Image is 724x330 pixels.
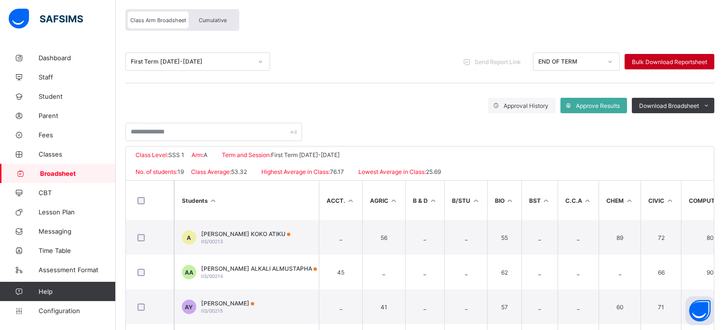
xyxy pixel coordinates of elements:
[444,220,487,255] td: _
[201,308,223,314] span: IIS/00215
[429,197,437,204] i: Sort in Ascending Order
[209,197,218,204] i: Sort Ascending
[39,150,116,158] span: Classes
[201,265,317,272] span: [PERSON_NAME] ALKALI ALMUSTAPHA
[362,220,405,255] td: 56
[538,58,602,66] div: END OF TERM
[487,290,521,324] td: 57
[599,290,641,324] td: 60
[319,290,362,324] td: _
[475,58,521,66] span: Send Report Link
[625,197,633,204] i: Sort in Ascending Order
[185,304,193,311] span: AY
[191,151,204,158] span: Arm:
[201,230,290,238] span: [PERSON_NAME] KOKO ATIKU
[599,220,641,255] td: 89
[199,17,227,24] span: Cumulative
[39,54,116,62] span: Dashboard
[362,255,405,290] td: _
[641,290,681,324] td: 71
[521,255,558,290] td: _
[444,181,487,220] th: B/STU
[261,168,330,175] span: Highest Average in Class:
[506,197,514,204] i: Sort in Ascending Order
[405,181,445,220] th: B & D
[487,255,521,290] td: 62
[39,266,116,274] span: Assessment Format
[39,189,116,197] span: CBT
[271,151,340,158] span: First Term [DATE]-[DATE]
[444,255,487,290] td: _
[185,269,193,276] span: AA
[576,102,620,109] span: Approve Results
[319,220,362,255] td: _
[39,227,116,235] span: Messaging
[487,220,521,255] td: 55
[362,290,405,324] td: 41
[178,168,184,175] span: 19
[222,151,271,158] span: Term and Session:
[231,168,247,175] span: 53.32
[136,151,168,158] span: Class Level:
[558,255,599,290] td: _
[40,170,116,177] span: Broadsheet
[521,290,558,324] td: _
[168,151,184,158] span: SSS 1
[521,220,558,255] td: _
[201,300,254,307] span: [PERSON_NAME]
[201,273,223,279] span: IIS/00214
[39,288,115,295] span: Help
[599,255,641,290] td: _
[174,181,319,220] th: Students
[39,208,116,216] span: Lesson Plan
[347,197,355,204] i: Sort in Ascending Order
[632,58,707,66] span: Bulk Download Reportsheet
[426,168,441,175] span: 25.69
[639,102,699,109] span: Download Broadsheet
[201,238,223,244] span: IIS/00213
[685,296,714,325] button: Open asap
[358,168,426,175] span: Lowest Average in Class:
[319,181,362,220] th: ACCT.
[444,290,487,324] td: _
[39,92,116,100] span: Student
[641,220,681,255] td: 72
[204,151,207,158] span: A
[504,102,548,109] span: Approval History
[362,181,405,220] th: AGRIC
[472,197,480,204] i: Sort in Ascending Order
[131,58,252,66] div: First Term [DATE]-[DATE]
[136,168,178,175] span: No. of students:
[599,181,641,220] th: CHEM
[666,197,674,204] i: Sort in Ascending Order
[130,17,186,24] span: Class Arm Broadsheet
[191,168,231,175] span: Class Average:
[39,131,116,139] span: Fees
[405,255,445,290] td: _
[330,168,344,175] span: 76.17
[9,9,83,29] img: safsims
[558,220,599,255] td: _
[641,181,681,220] th: CIVIC
[584,197,592,204] i: Sort in Ascending Order
[558,290,599,324] td: _
[187,234,191,241] span: A
[390,197,398,204] i: Sort in Ascending Order
[39,307,115,315] span: Configuration
[641,255,681,290] td: 66
[319,255,362,290] td: 45
[405,220,445,255] td: _
[39,73,116,81] span: Staff
[521,181,558,220] th: BST
[405,290,445,324] td: _
[39,247,116,254] span: Time Table
[558,181,599,220] th: C.C.A
[487,181,521,220] th: BIO
[542,197,550,204] i: Sort in Ascending Order
[39,112,116,119] span: Parent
